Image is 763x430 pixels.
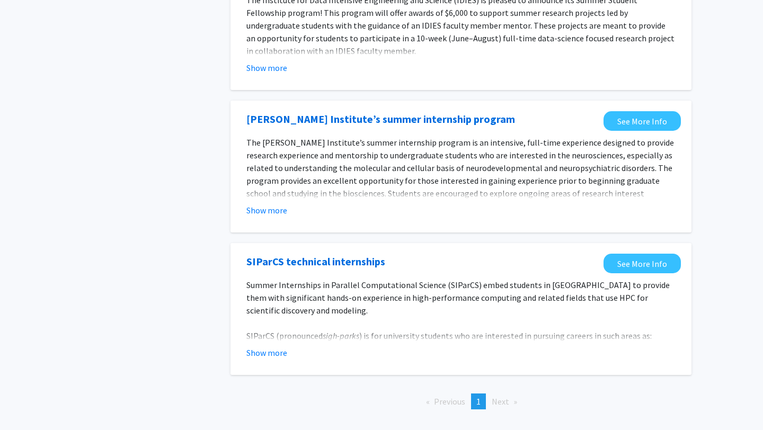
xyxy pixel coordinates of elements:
span: The [PERSON_NAME] Institute’s summer internship program is an intensive, full-time experience des... [246,137,674,211]
a: Opens in a new tab [246,111,515,127]
span: Previous [434,396,465,407]
span: Next [492,396,509,407]
iframe: Chat [8,382,45,422]
a: Opens in a new tab [604,111,681,131]
button: Show more [246,61,287,74]
em: sigh-parks [323,330,359,341]
p: SIParCS (pronounced ) is for university students who are interested in pursuing careers in such a... [246,329,676,342]
a: Opens in a new tab [246,254,385,270]
a: Opens in a new tab [604,254,681,273]
span: 1 [476,396,481,407]
button: Show more [246,346,287,359]
ul: Pagination [230,393,691,409]
button: Show more [246,204,287,217]
p: Summer Internships in Parallel Computational Science (SIParCS) embed students in [GEOGRAPHIC_DATA... [246,279,676,317]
